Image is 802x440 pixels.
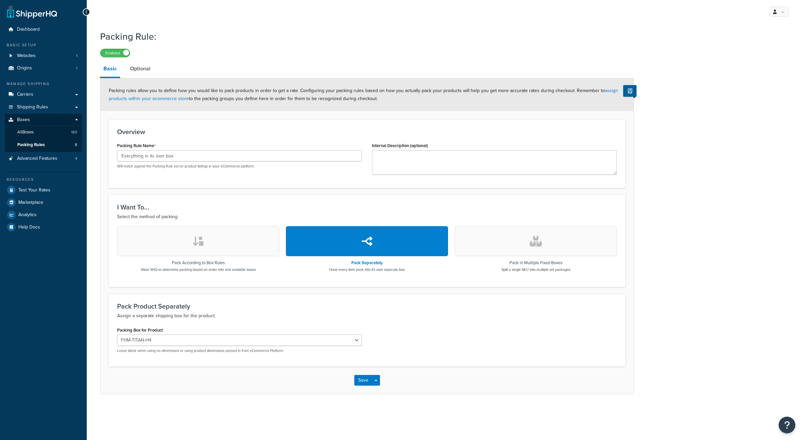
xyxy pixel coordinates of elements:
[5,139,82,151] a: Packing Rules5
[17,104,48,110] span: Shipping Rules
[117,348,362,353] p: Leave blank when using no dimensions or using product dimensions passed in from eCommerce Platform
[117,303,617,310] h3: Pack Product Separately
[117,203,617,211] h3: I Want To...
[5,42,82,48] div: Basic Setup
[17,129,34,135] span: All Boxes
[18,200,43,205] span: Marketplace
[76,53,77,59] span: 1
[5,152,82,165] a: Advanced Features4
[779,417,795,433] button: Open Resource Center
[5,184,82,196] a: Test Your Rates
[17,117,30,123] span: Boxes
[109,87,618,102] span: Packing rules allow you to define how you would like to pack products in order to get a rate. Con...
[127,61,154,77] a: Optional
[117,128,617,135] h3: Overview
[372,143,428,148] label: Internal Description (optional)
[5,88,82,101] a: Carriers
[17,65,32,71] span: Origins
[623,85,637,97] button: Show Help Docs
[100,49,130,57] label: Enabled
[141,267,256,272] p: Allow SHQ to determine packing based on order info and available boxes
[5,209,82,221] a: Analytics
[75,156,77,161] span: 4
[329,267,405,272] p: Have every item pack into it's own separate box
[5,196,82,208] a: Marketplace
[141,261,256,265] h3: Pack According to Box Rules
[5,23,82,36] a: Dashboard
[100,61,120,78] a: Basic
[5,114,82,152] li: Boxes
[5,139,82,151] li: Packing Rules
[5,81,82,87] div: Manage Shipping
[501,267,570,272] p: Split a single SKU into multiple set packages
[5,101,82,113] a: Shipping Rules
[5,62,82,74] a: Origins1
[18,225,40,230] span: Help Docs
[117,213,617,221] p: Select the method of packing
[5,221,82,233] a: Help Docs
[17,27,40,32] span: Dashboard
[117,312,617,320] p: Assign a separate shipping box for the product.
[100,30,626,43] h1: Packing Rule:
[5,114,82,126] a: Boxes
[17,142,45,148] span: Packing Rules
[17,92,33,97] span: Carriers
[5,152,82,165] li: Advanced Features
[5,50,82,62] li: Websites
[329,261,405,265] h3: Pack Separately
[71,129,77,135] span: 180
[117,328,163,333] label: Packing Box for Product
[354,375,372,386] button: Save
[18,187,50,193] span: Test Your Rates
[5,177,82,182] div: Resources
[5,50,82,62] a: Websites1
[17,53,36,59] span: Websites
[117,143,156,148] label: Packing Rule Name
[501,261,570,265] h3: Pack in Multiple Fixed Boxes
[5,126,82,138] a: AllBoxes180
[18,212,37,218] span: Analytics
[117,164,362,169] p: Will match against the Packing Rule set on product listings in your eCommerce platform
[5,62,82,74] li: Origins
[75,142,77,148] span: 5
[76,65,77,71] span: 1
[17,156,57,161] span: Advanced Features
